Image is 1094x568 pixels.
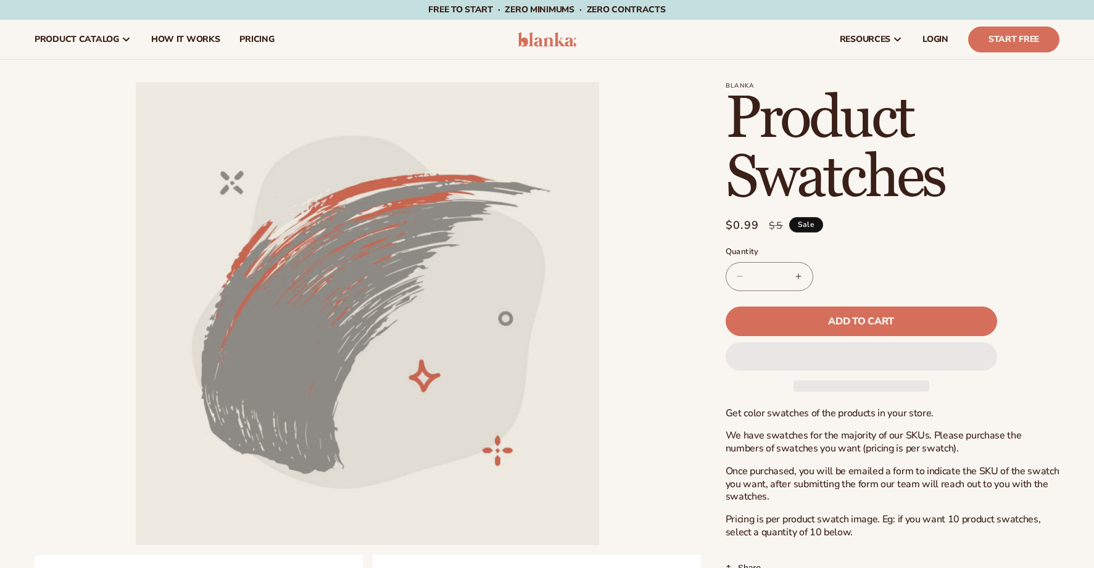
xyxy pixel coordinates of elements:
img: logo [518,32,576,47]
h1: Product Swatches [726,89,1059,208]
span: Add to cart [828,316,893,326]
span: How It Works [151,35,220,44]
span: $0.99 [726,217,760,234]
s: $5 [769,218,783,233]
span: LOGIN [922,35,948,44]
p: Blanka [726,82,1059,89]
p: Once purchased, you will be emailed a form to indicate the SKU of the swatch you want, after subm... [726,465,1059,503]
a: resources [830,20,913,59]
a: LOGIN [913,20,958,59]
span: Sale [789,217,823,233]
p: Pricing is per product swatch image. Eg: if you want 10 product swatches, select a quantity of 10... [726,513,1059,539]
a: Start Free [968,27,1059,52]
p: Get color swatches of the products in your store. [726,407,1059,420]
span: product catalog [35,35,119,44]
p: We have swatches for the majority of our SKUs. Please purchase the numbers of swatches you want (... [726,429,1059,455]
a: How It Works [141,20,230,59]
span: Free to start · ZERO minimums · ZERO contracts [428,4,665,15]
label: Quantity [726,246,997,258]
a: pricing [230,20,284,59]
button: Add to cart [726,307,997,336]
span: pricing [239,35,274,44]
span: resources [840,35,890,44]
a: product catalog [25,20,141,59]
